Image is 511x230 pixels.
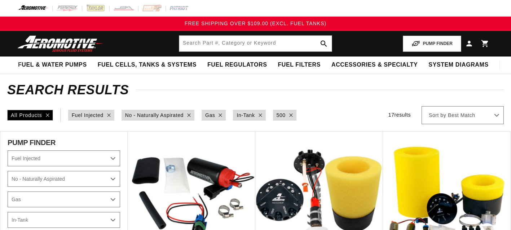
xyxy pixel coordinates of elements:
summary: System Diagrams [423,57,494,73]
select: CARB or EFI [8,150,120,166]
input: Search by Part Number, Category or Keyword [179,36,332,51]
span: Accessories & Specialty [331,61,418,69]
summary: Fuel Cells, Tanks & Systems [92,57,202,73]
summary: Fuel & Water Pumps [13,57,92,73]
span: Fuel Regulators [207,61,267,69]
span: Fuel Cells, Tanks & Systems [98,61,197,69]
img: Aeromotive [16,35,106,52]
select: Sort by [422,106,504,124]
a: Fuel Injected [72,111,103,119]
h2: Search Results [7,84,504,96]
span: System Diagrams [428,61,488,69]
span: PUMP FINDER [8,139,56,146]
a: Gas [205,111,215,119]
summary: Fuel Filters [272,57,326,73]
span: Sort by [429,112,446,119]
a: No - Naturally Aspirated [125,111,184,119]
button: PUMP FINDER [403,36,461,52]
span: Fuel Filters [278,61,321,69]
button: search button [316,36,332,51]
select: Mounting [8,212,120,228]
select: Power Adder [8,171,120,187]
summary: Accessories & Specialty [326,57,423,73]
span: 17 results [388,112,411,118]
span: Fuel & Water Pumps [18,61,87,69]
div: All Products [7,110,53,121]
select: Fuel [8,191,120,207]
a: In-Tank [237,111,255,119]
a: 500 [277,111,286,119]
summary: Fuel Regulators [202,57,272,73]
span: FREE SHIPPING OVER $109.00 (EXCL. FUEL TANKS) [185,21,326,26]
